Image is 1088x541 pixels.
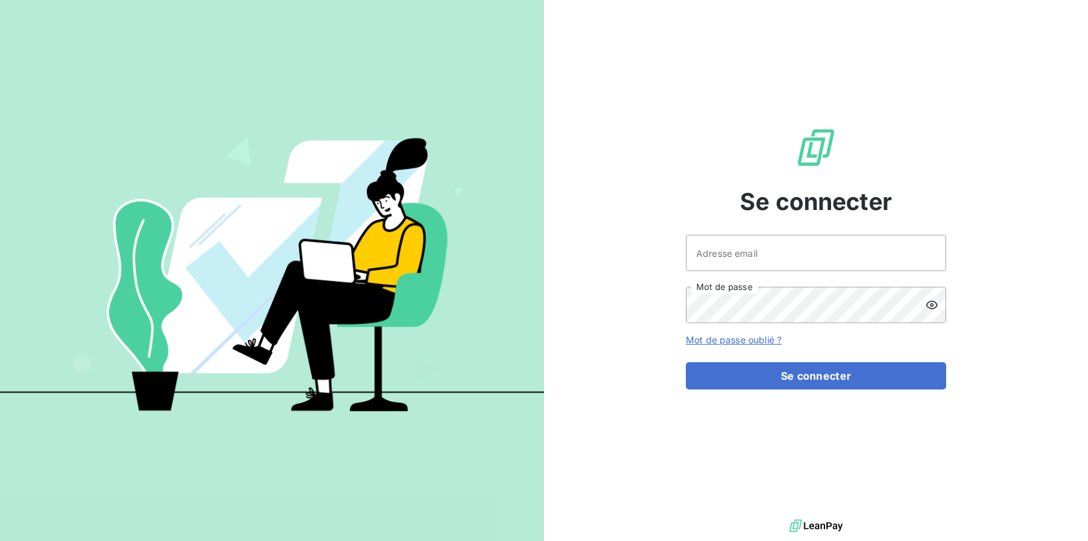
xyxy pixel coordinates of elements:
[789,516,843,536] img: logo
[740,184,892,219] span: Se connecter
[686,362,946,389] button: Se connecter
[795,127,837,168] img: Logo LeanPay
[686,235,946,271] input: placeholder
[686,334,782,345] a: Mot de passe oublié ?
